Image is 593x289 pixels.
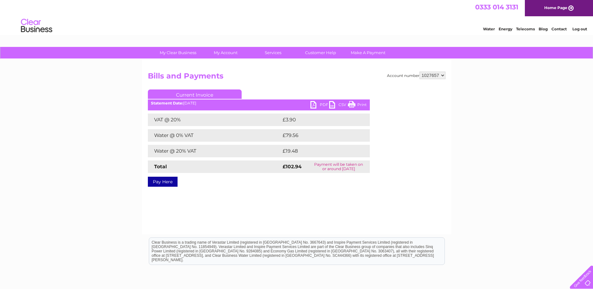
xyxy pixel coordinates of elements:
[283,164,302,170] strong: £102.94
[572,27,587,31] a: Log out
[154,164,167,170] strong: Total
[539,27,548,31] a: Blog
[387,72,445,79] div: Account number
[281,114,355,126] td: £3.90
[475,3,518,11] a: 0333 014 3131
[149,3,445,30] div: Clear Business is a trading name of Verastar Limited (registered in [GEOGRAPHIC_DATA] No. 3667643...
[148,101,370,105] div: [DATE]
[148,114,281,126] td: VAT @ 20%
[295,47,346,58] a: Customer Help
[148,177,178,187] a: Pay Here
[148,129,281,142] td: Water @ 0% VAT
[348,101,367,110] a: Print
[499,27,512,31] a: Energy
[329,101,348,110] a: CSV
[151,101,183,105] b: Statement Date:
[148,72,445,84] h2: Bills and Payments
[551,27,567,31] a: Contact
[308,160,370,173] td: Payment will be taken on or around [DATE]
[483,27,495,31] a: Water
[21,16,53,35] img: logo.png
[281,145,357,157] td: £19.48
[281,129,357,142] td: £79.56
[310,101,329,110] a: PDF
[148,145,281,157] td: Water @ 20% VAT
[152,47,204,58] a: My Clear Business
[148,89,242,99] a: Current Invoice
[342,47,394,58] a: Make A Payment
[247,47,299,58] a: Services
[516,27,535,31] a: Telecoms
[200,47,251,58] a: My Account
